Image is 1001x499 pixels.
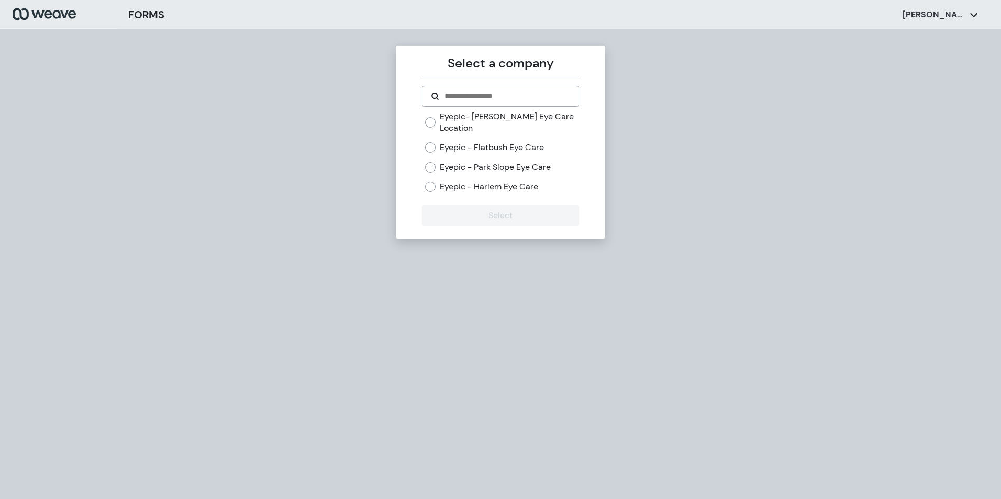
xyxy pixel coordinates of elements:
[903,9,965,20] p: [PERSON_NAME]
[128,7,164,22] h3: FORMS
[422,205,579,226] button: Select
[422,54,579,73] p: Select a company
[440,142,544,153] label: Eyepic - Flatbush Eye Care
[440,162,551,173] label: Eyepic - Park Slope Eye Care
[443,90,570,103] input: Search
[440,181,538,192] label: Eyepic - Harlem Eye Care
[440,111,579,133] label: Eyepic- [PERSON_NAME] Eye Care Location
